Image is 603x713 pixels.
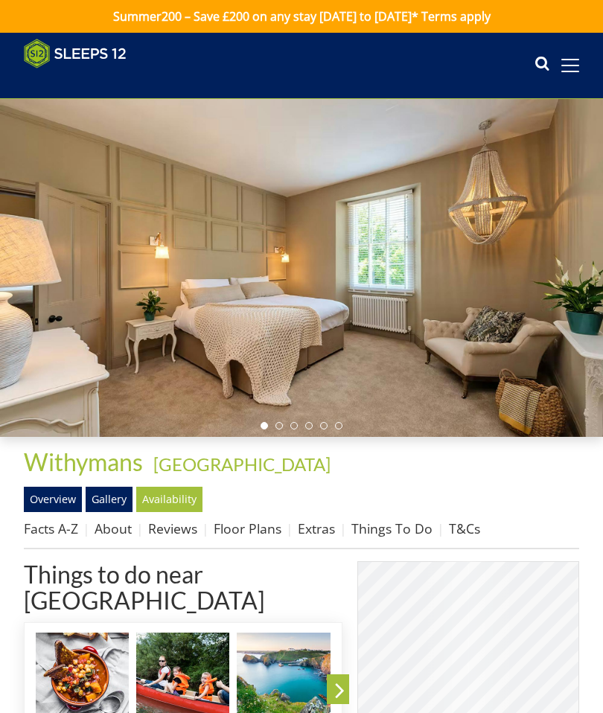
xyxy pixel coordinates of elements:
[449,519,480,537] a: T&Cs
[95,519,132,537] a: About
[214,519,281,537] a: Floor Plans
[16,77,173,90] iframe: Customer reviews powered by Trustpilot
[148,519,197,537] a: Reviews
[351,519,433,537] a: Things To Do
[136,487,202,512] a: Availability
[24,447,147,476] a: Withymans
[153,453,331,475] a: [GEOGRAPHIC_DATA]
[24,447,143,476] span: Withymans
[86,487,133,512] a: Gallery
[298,519,335,537] a: Extras
[24,487,82,512] a: Overview
[147,453,331,475] span: -
[24,519,78,537] a: Facts A-Z
[24,39,127,68] img: Sleeps 12
[24,561,342,613] h1: Things to do near [GEOGRAPHIC_DATA]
